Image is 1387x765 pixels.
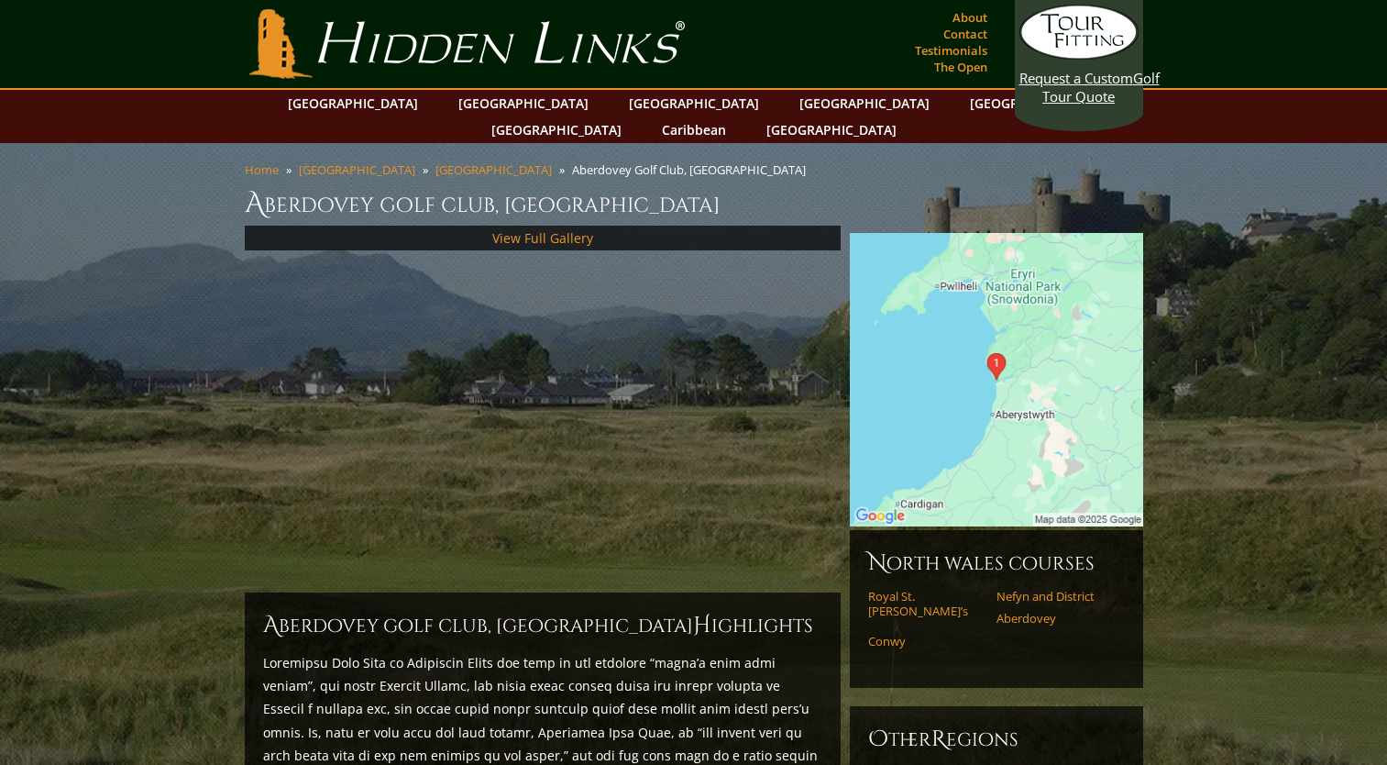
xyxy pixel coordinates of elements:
[996,611,1113,626] a: Aberdovey
[492,229,593,247] a: View Full Gallery
[961,90,1109,116] a: [GEOGRAPHIC_DATA]
[1019,5,1139,105] a: Request a CustomGolf Tour Quote
[939,21,992,47] a: Contact
[299,161,415,178] a: [GEOGRAPHIC_DATA]
[930,54,992,80] a: The Open
[850,233,1143,527] img: Google Map of Aberdovey Golf Club, Aberdovey, Wales, United Kingdom
[653,116,735,143] a: Caribbean
[572,161,813,178] li: Aberdovey Golf Club, [GEOGRAPHIC_DATA]
[245,161,279,178] a: Home
[1019,69,1133,87] span: Request a Custom
[263,611,822,640] h2: Aberdovey Golf Club, [GEOGRAPHIC_DATA] ighlights
[868,589,985,619] a: Royal St. [PERSON_NAME]’s
[245,185,1143,222] h1: Aberdovey Golf Club, [GEOGRAPHIC_DATA]
[693,611,711,640] span: H
[868,725,888,754] span: O
[996,589,1113,604] a: Nefyn and District
[620,90,768,116] a: [GEOGRAPHIC_DATA]
[449,90,598,116] a: [GEOGRAPHIC_DATA]
[931,725,946,754] span: R
[868,725,1125,754] h6: ther egions
[948,5,992,30] a: About
[757,116,906,143] a: [GEOGRAPHIC_DATA]
[279,90,427,116] a: [GEOGRAPHIC_DATA]
[482,116,631,143] a: [GEOGRAPHIC_DATA]
[868,549,1125,578] h6: North Wales Courses
[790,90,939,116] a: [GEOGRAPHIC_DATA]
[435,161,552,178] a: [GEOGRAPHIC_DATA]
[868,634,985,649] a: Conwy
[910,38,992,63] a: Testimonials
